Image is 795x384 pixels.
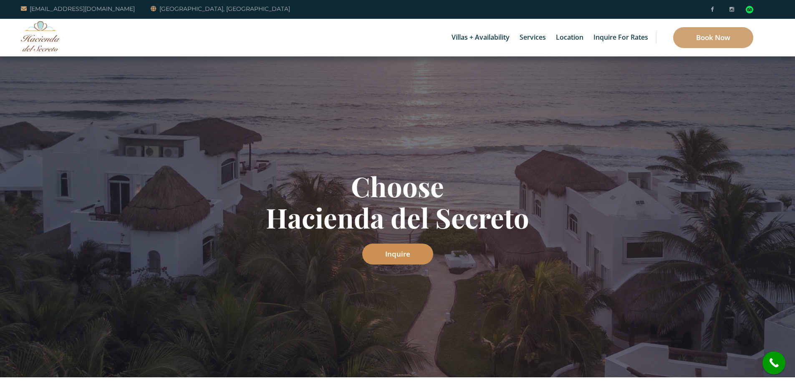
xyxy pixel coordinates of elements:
h1: Choose Hacienda del Secreto [154,170,642,233]
a: Services [515,19,550,56]
img: Tripadvisor_logomark.svg [746,6,753,13]
a: Book Now [673,27,753,48]
img: Awesome Logo [21,21,61,51]
div: Read traveler reviews on Tripadvisor [746,6,753,13]
a: Location [552,19,588,56]
a: [EMAIL_ADDRESS][DOMAIN_NAME] [21,4,135,14]
a: Villas + Availability [447,19,514,56]
i: call [765,353,783,372]
a: call [762,351,785,374]
a: Inquire [362,244,433,264]
a: Inquire for Rates [589,19,652,56]
a: [GEOGRAPHIC_DATA], [GEOGRAPHIC_DATA] [151,4,290,14]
